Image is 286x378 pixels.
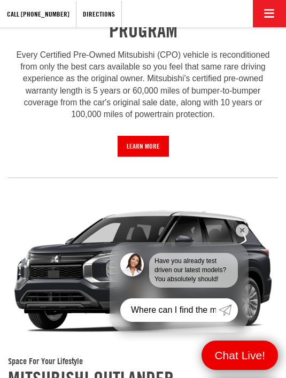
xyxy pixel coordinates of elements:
img: Agent profile photo [120,253,144,276]
a: Menu [202,341,278,370]
div: Royal Mitsubishi | Mitsubishi Outlander [8,199,278,345]
font: Call [7,10,19,18]
span: Menu [209,348,270,362]
span: [PHONE_NUMBER] [21,10,69,18]
p: Every Certified Pre-Owned Mitsubishi (CPO) vehicle is reconditioned from only the best cars avail... [8,49,278,121]
div: Have you already test driven our latest models? You absolutely should! [149,253,238,288]
input: Enter your message [120,298,219,322]
a: Directions [76,1,122,28]
h2: Space for your lifestyle [8,356,278,367]
a: Learn More [118,136,169,157]
a: Submit [219,298,238,322]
